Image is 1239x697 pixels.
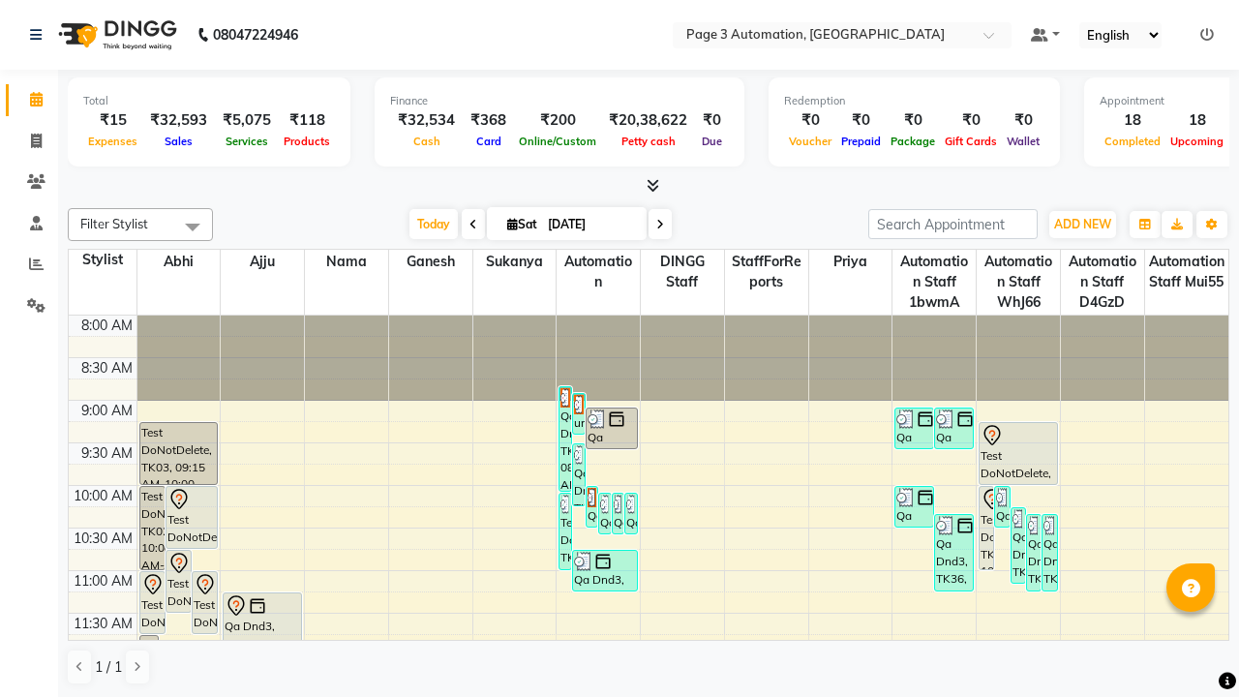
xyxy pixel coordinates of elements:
[895,487,933,527] div: Qa Dnd3, TK26, 10:00 AM-10:30 AM, Hair cut Below 12 years (Boy)
[641,250,724,294] span: DINGG Staff
[587,409,637,448] div: Qa Dnd3, TK22, 09:05 AM-09:35 AM, Hair cut Below 12 years (Boy)
[193,572,217,633] div: Test DoNotDelete, TK17, 11:00 AM-11:45 AM, Hair Cut-Men
[940,135,1002,148] span: Gift Cards
[83,93,335,109] div: Total
[140,572,165,633] div: Test DoNotDelete, TK12, 11:00 AM-11:45 AM, Hair Cut-Men
[892,250,976,315] span: Automation Staff 1bwmA
[1027,515,1041,591] div: Qa Dnd3, TK34, 10:20 AM-11:15 AM, Special Hair Wash- Men
[1043,515,1056,591] div: Qa Dnd3, TK35, 10:20 AM-11:15 AM, Special Hair Wash- Men
[695,109,729,132] div: ₹0
[601,109,695,132] div: ₹20,38,622
[980,487,993,569] div: Test DoNotDelete, TK19, 10:00 AM-11:00 AM, Hair Cut-Women
[390,93,729,109] div: Finance
[895,409,933,448] div: Qa Dnd3, TK22, 09:05 AM-09:35 AM, Hair cut Below 12 years (Boy)
[77,358,136,379] div: 8:30 AM
[389,250,472,274] span: Ganesh
[49,8,182,62] img: logo
[725,250,808,294] span: StaffForReports
[809,250,892,274] span: Priya
[559,494,571,569] div: Test DoNotDelete, TK32, 10:05 AM-11:00 AM, Special Hair Wash- Men
[980,423,1057,484] div: Test DoNotDelete, TK19, 09:15 AM-10:00 AM, Hair Cut-Men
[613,494,624,533] div: Qa Dnd3, TK29, 10:05 AM-10:35 AM, Hair cut Below 12 years (Boy)
[1145,250,1228,294] span: Automation Staff Mui55
[784,109,836,132] div: ₹0
[80,216,148,231] span: Filter Stylist
[542,210,639,239] input: 2025-10-04
[279,109,335,132] div: ₹118
[1002,135,1044,148] span: Wallet
[514,109,601,132] div: ₹200
[617,135,680,148] span: Petty cash
[77,316,136,336] div: 8:00 AM
[514,135,601,148] span: Online/Custom
[166,487,217,548] div: Test DoNotDelete, TK11, 10:00 AM-10:45 AM, Hair Cut-Men
[868,209,1038,239] input: Search Appointment
[1061,250,1144,315] span: Automation Staff D4GzD
[940,109,1002,132] div: ₹0
[1054,217,1111,231] span: ADD NEW
[473,250,557,274] span: Sukanya
[160,135,197,148] span: Sales
[995,487,1009,527] div: Qa Dnd3, TK25, 10:00 AM-10:30 AM, Hair cut Below 12 years (Boy)
[70,614,136,634] div: 11:30 AM
[625,494,637,533] div: Qa Dnd3, TK30, 10:05 AM-10:35 AM, Hair cut Below 12 years (Boy)
[70,529,136,549] div: 10:30 AM
[83,109,142,132] div: ₹15
[1049,211,1116,238] button: ADD NEW
[573,444,585,505] div: Qa Dnd3, TK24, 09:30 AM-10:15 AM, Hair Cut-Men
[836,135,886,148] span: Prepaid
[1165,135,1228,148] span: Upcoming
[70,486,136,506] div: 10:00 AM
[279,135,335,148] span: Products
[559,387,571,491] div: Qa Dnd3, TK21, 08:50 AM-10:05 AM, Hair Cut By Expert-Men,Hair Cut-Men
[557,250,640,294] span: Automation
[573,551,637,591] div: Qa Dnd3, TK37, 10:45 AM-11:15 AM, Hair cut Below 12 years (Boy)
[95,657,122,678] span: 1 / 1
[69,250,136,270] div: Stylist
[140,487,165,569] div: Test DoNotDelete, TK02, 10:00 AM-11:00 AM, Hair Cut-Women
[77,443,136,464] div: 9:30 AM
[166,551,191,612] div: Test DoNotDelete, TK13, 10:45 AM-11:30 AM, Hair Cut-Men
[390,109,463,132] div: ₹32,534
[1002,109,1044,132] div: ₹0
[697,135,727,148] span: Due
[587,487,598,527] div: Qa Dnd3, TK27, 10:00 AM-10:30 AM, Hair cut Below 12 years (Boy)
[142,109,215,132] div: ₹32,593
[463,109,514,132] div: ₹368
[213,8,298,62] b: 08047224946
[599,494,611,533] div: Qa Dnd3, TK28, 10:05 AM-10:35 AM, Hair cut Below 12 years (Boy)
[140,423,218,484] div: Test DoNotDelete, TK03, 09:15 AM-10:00 AM, Hair Cut-Men
[83,135,142,148] span: Expenses
[836,109,886,132] div: ₹0
[408,135,445,148] span: Cash
[471,135,506,148] span: Card
[886,135,940,148] span: Package
[1100,135,1165,148] span: Completed
[886,109,940,132] div: ₹0
[784,135,836,148] span: Voucher
[935,409,973,448] div: Qa Dnd3, TK23, 09:05 AM-09:35 AM, Hair Cut By Expert-Men
[1100,109,1165,132] div: 18
[1012,508,1025,583] div: Qa Dnd3, TK33, 10:15 AM-11:10 AM, Special Hair Wash- Men
[215,109,279,132] div: ₹5,075
[1165,109,1228,132] div: 18
[935,515,973,591] div: Qa Dnd3, TK36, 10:20 AM-11:15 AM, Special Hair Wash- Men
[305,250,388,274] span: Nama
[977,250,1060,315] span: Automation Staff WhJ66
[784,93,1044,109] div: Redemption
[70,571,136,591] div: 11:00 AM
[137,250,221,274] span: Abhi
[502,217,542,231] span: Sat
[409,209,458,239] span: Today
[573,394,585,434] div: undefined, TK20, 08:55 AM-09:25 AM, Hair cut Below 12 years (Boy)
[77,401,136,421] div: 9:00 AM
[221,135,273,148] span: Services
[221,250,304,274] span: Ajju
